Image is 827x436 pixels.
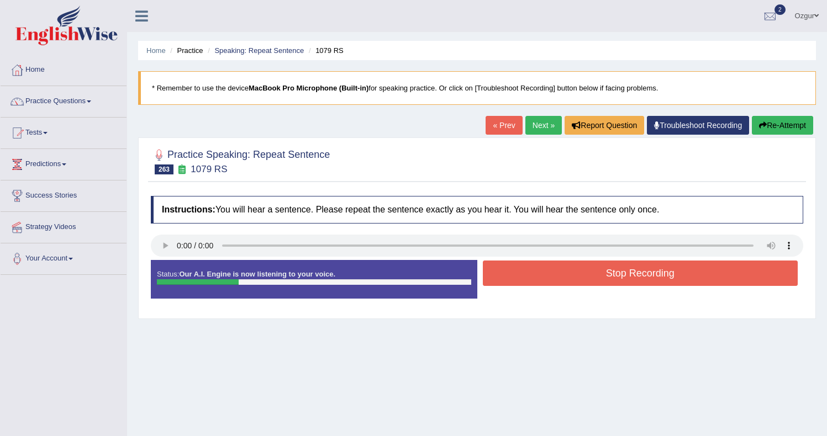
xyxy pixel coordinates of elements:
h4: You will hear a sentence. Please repeat the sentence exactly as you hear it. You will hear the se... [151,196,803,224]
strong: Our A.I. Engine is now listening to your voice. [179,270,335,278]
div: Status: [151,260,477,299]
span: 2 [775,4,786,15]
a: Practice Questions [1,86,127,114]
a: Predictions [1,149,127,177]
button: Stop Recording [483,260,798,286]
a: Speaking: Repeat Sentence [214,46,304,55]
h2: Practice Speaking: Repeat Sentence [151,147,330,174]
button: Re-Attempt [752,116,813,135]
li: 1079 RS [306,45,344,56]
a: Strategy Videos [1,212,127,240]
button: Report Question [565,116,644,135]
b: MacBook Pro Microphone (Built-in) [249,84,368,92]
span: 263 [155,164,173,174]
blockquote: * Remember to use the device for speaking practice. Or click on [Troubleshoot Recording] button b... [138,71,816,105]
li: Practice [167,45,203,56]
a: Next » [525,116,562,135]
a: Success Stories [1,180,127,208]
a: Your Account [1,243,127,271]
a: Home [146,46,166,55]
small: Exam occurring question [176,164,188,175]
a: Home [1,55,127,82]
a: Troubleshoot Recording [647,116,749,135]
b: Instructions: [162,205,215,214]
a: « Prev [486,116,522,135]
a: Tests [1,118,127,145]
small: 1079 RS [191,164,227,174]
